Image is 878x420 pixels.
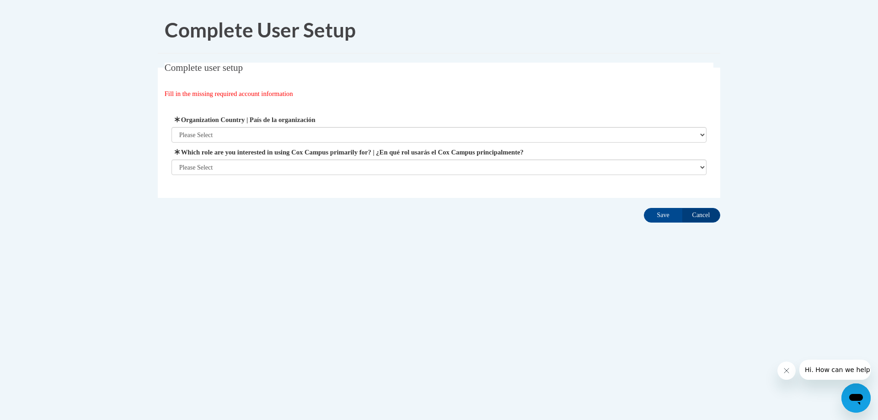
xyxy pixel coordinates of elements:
[799,360,871,380] iframe: Message from company
[841,383,871,413] iframe: Button to launch messaging window
[171,147,707,157] label: Which role are you interested in using Cox Campus primarily for? | ¿En qué rol usarás el Cox Camp...
[682,208,720,223] input: Cancel
[165,18,356,42] span: Complete User Setup
[5,6,74,14] span: Hi. How can we help?
[165,62,243,73] span: Complete user setup
[171,115,707,125] label: Organization Country | País de la organización
[165,90,293,97] span: Fill in the missing required account information
[644,208,682,223] input: Save
[777,362,796,380] iframe: Close message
